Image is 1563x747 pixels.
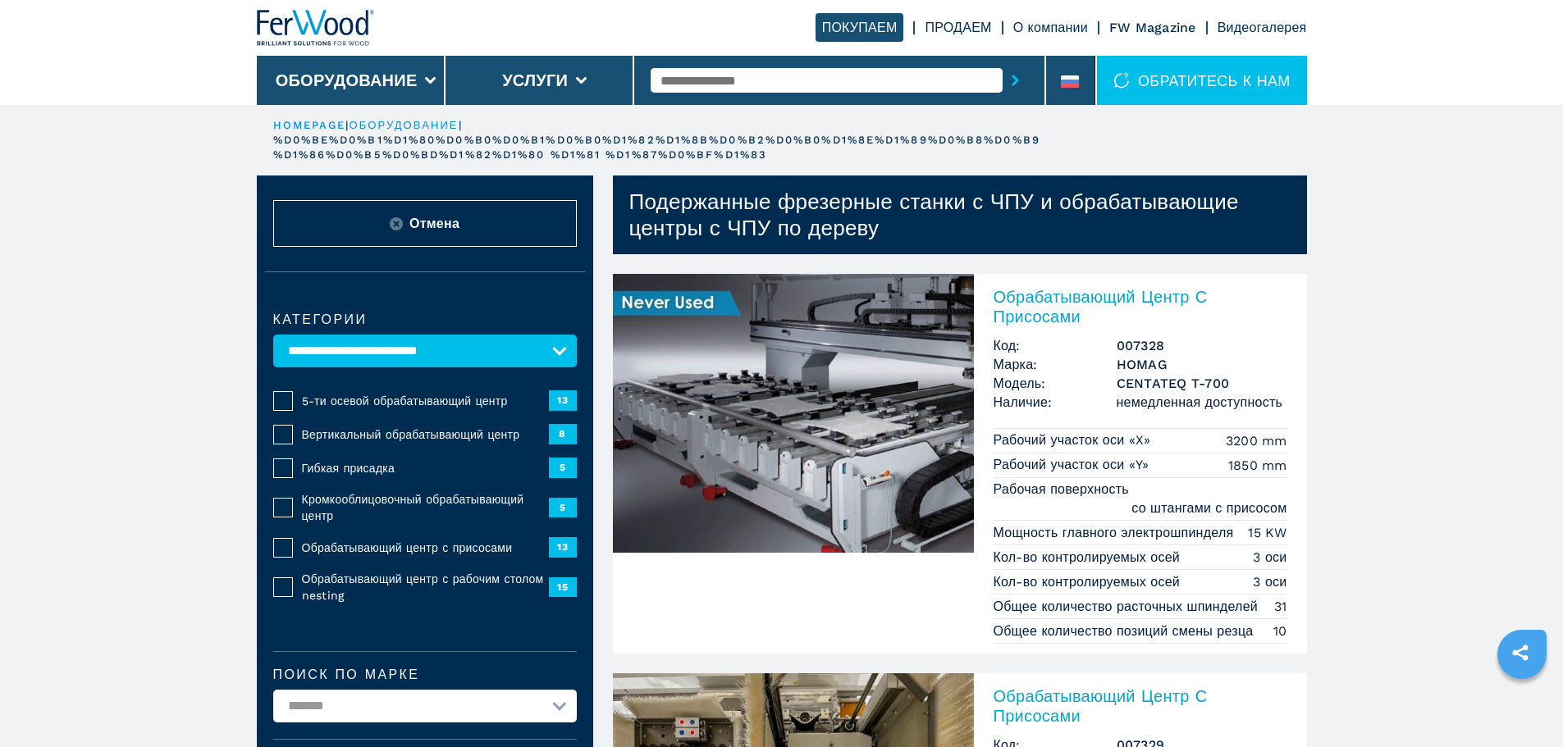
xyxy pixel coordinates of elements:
[257,10,375,46] img: Ferwood
[925,20,991,35] a: ПРОДАЕМ
[302,491,549,524] span: Кромкооблицовочный обрабатывающий центр
[1273,622,1287,640] em: 10
[1253,548,1287,567] em: 3 оси
[613,274,974,553] img: Обрабатывающий Центр С Присосами HOMAG CENTATEQ T-700
[994,573,1185,591] p: Кол-во контролируемых осей
[1003,61,1028,99] button: submit-button
[1097,56,1306,105] div: ОБРАТИТЕСЬ К НАМ
[273,313,577,326] label: категории
[1113,72,1130,89] img: ОБРАТИТЕСЬ К НАМ
[1228,456,1287,475] em: 1850 mm
[1500,632,1541,673] a: sharethis
[994,598,1263,616] p: Общее количество расточных шпинделей
[994,481,1134,499] p: Рабочая поверхность
[613,274,1307,654] a: Обрабатывающий Центр С Присосами HOMAG CENTATEQ T-700Обрабатывающий Центр С ПрисосамиКод:007328Ма...
[276,71,418,90] button: Оборудование
[1117,374,1287,393] h3: CENTATEQ T-700
[1218,20,1307,35] a: Видеогалерея
[1131,499,1287,517] em: со штангами с присосом
[302,540,549,556] span: Обрабатывающий центр с присосами
[549,424,577,444] span: 8
[994,456,1154,474] p: Рабочий участок оси «Y»
[994,549,1185,567] p: Кол-во контролируемых осей
[549,537,577,557] span: 13
[273,668,577,681] label: Поиск по марке
[1226,431,1287,450] em: 3200 mm
[1117,393,1287,412] span: немедленная доступность
[994,355,1117,374] span: Марка:
[994,524,1238,542] p: Мощность главного электрошпинделя
[273,200,577,247] button: ResetОтмена
[994,686,1287,726] h2: Обрабатывающий Центр С Присосами
[1109,20,1196,35] a: FW Magazine
[1117,355,1287,374] h3: HOMAG
[1117,336,1287,355] h3: 007328
[302,393,549,409] span: 5-ти осевой обрабатывающий центр
[549,458,577,477] span: 5
[390,217,403,230] img: Reset
[994,431,1155,449] p: Рабочий участок оси «X»
[994,393,1117,412] span: Наличие:
[994,336,1117,355] span: Код:
[273,133,1291,162] p: %D0%BE%D0%B1%D1%80%D0%B0%D0%B1%D0%B0%D1%82%D1%8B%D0%B2%D0%B0%D1%8E%D1%89%D0%B8%D0%B9 %D1%86%D0%B5...
[350,119,459,131] a: оборудование
[1493,673,1551,735] iframe: Chat
[345,119,349,131] span: |
[302,571,549,604] span: Обрабатывающий центр с рабочим столом nesting
[459,119,462,131] span: |
[549,498,577,517] span: 5
[629,189,1307,241] h1: Подержанные фрезерные станки с ЧПУ и обрабатывающие центры с ЧПУ по дереву
[994,622,1258,640] p: Общее количество позиций смены резца
[273,119,346,131] a: HOMEPAGE
[1274,597,1287,616] em: 31
[994,374,1117,393] span: Модель:
[549,577,577,597] span: 15
[502,71,568,90] button: Услуги
[1013,20,1088,35] a: О компании
[302,460,549,476] span: Гибкая присадка
[1248,523,1287,542] em: 15 KW
[994,287,1287,326] h2: Обрабатывающий Центр С Присосами
[302,426,549,443] span: Вертикальный обрабатывающий центр
[816,13,904,42] a: ПОКУПАЕМ
[549,390,577,410] span: 13
[1253,572,1287,591] em: 3 оси
[409,214,459,233] span: Отмена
